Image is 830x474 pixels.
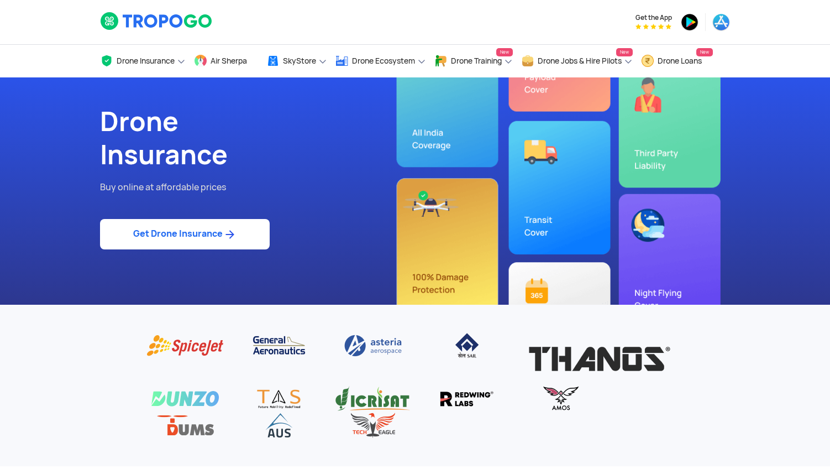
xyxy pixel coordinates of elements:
[335,45,426,77] a: Drone Ecosystem
[451,56,502,65] span: Drone Training
[522,332,677,386] img: Thanos Technologies
[352,56,415,65] span: Drone Ecosystem
[240,332,318,359] img: General Aeronautics
[100,180,407,195] p: Buy online at affordable prices
[194,45,258,77] a: Air Sherpa
[521,45,633,77] a: Drone Jobs & Hire PilotsNew
[696,48,713,56] span: New
[100,105,407,171] h1: Drone Insurance
[635,24,671,29] img: App Raking
[100,12,213,30] img: logoHeader.svg
[428,386,506,412] img: Redwing labs
[240,412,318,439] img: AUS
[146,332,224,359] img: Spice Jet
[658,56,702,65] span: Drone Loans
[712,13,730,31] img: ic_appstore.png
[117,56,175,65] span: Drone Insurance
[428,332,506,359] img: IISCO Steel Plant
[434,45,513,77] a: Drone TrainingNew
[635,13,672,22] span: Get the App
[616,48,633,56] span: New
[522,386,600,412] img: AMOS
[681,13,698,31] img: ic_playstore.png
[100,219,270,249] a: Get Drone Insurance
[146,412,224,439] img: DUMS
[211,56,247,65] span: Air Sherpa
[283,56,316,65] span: SkyStore
[146,386,224,412] img: Dunzo
[100,45,186,77] a: Drone Insurance
[334,412,412,439] img: Tech Eagle
[641,45,713,77] a: Drone LoansNew
[334,332,412,359] img: Asteria aerospace
[334,386,412,412] img: Vicrisat
[240,386,318,412] img: TAS
[266,45,327,77] a: SkyStore
[538,56,622,65] span: Drone Jobs & Hire Pilots
[496,48,513,56] span: New
[223,228,237,241] img: ic_arrow_forward_blue.svg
